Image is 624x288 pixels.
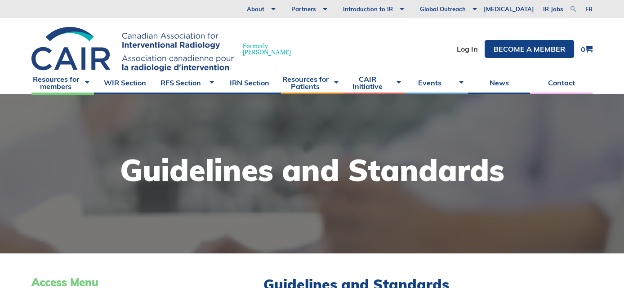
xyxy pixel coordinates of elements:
a: Resources for Patients [281,71,343,94]
a: Events [406,71,468,94]
a: Formerly[PERSON_NAME] [31,27,300,71]
a: RFS Section [156,71,218,94]
a: Resources for members [31,71,94,94]
a: Log In [457,45,478,53]
a: Contact [530,71,593,94]
a: News [468,71,530,94]
a: CAIR Initiative [343,71,406,94]
img: CIRA [31,27,234,71]
a: fr [585,6,593,12]
a: 0 [581,45,593,53]
h1: Guidelines and Standards [120,155,504,185]
a: Become a member [485,40,574,58]
span: Formerly [PERSON_NAME] [243,43,291,55]
a: IRN Section [218,71,281,94]
a: WIR Section [94,71,156,94]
